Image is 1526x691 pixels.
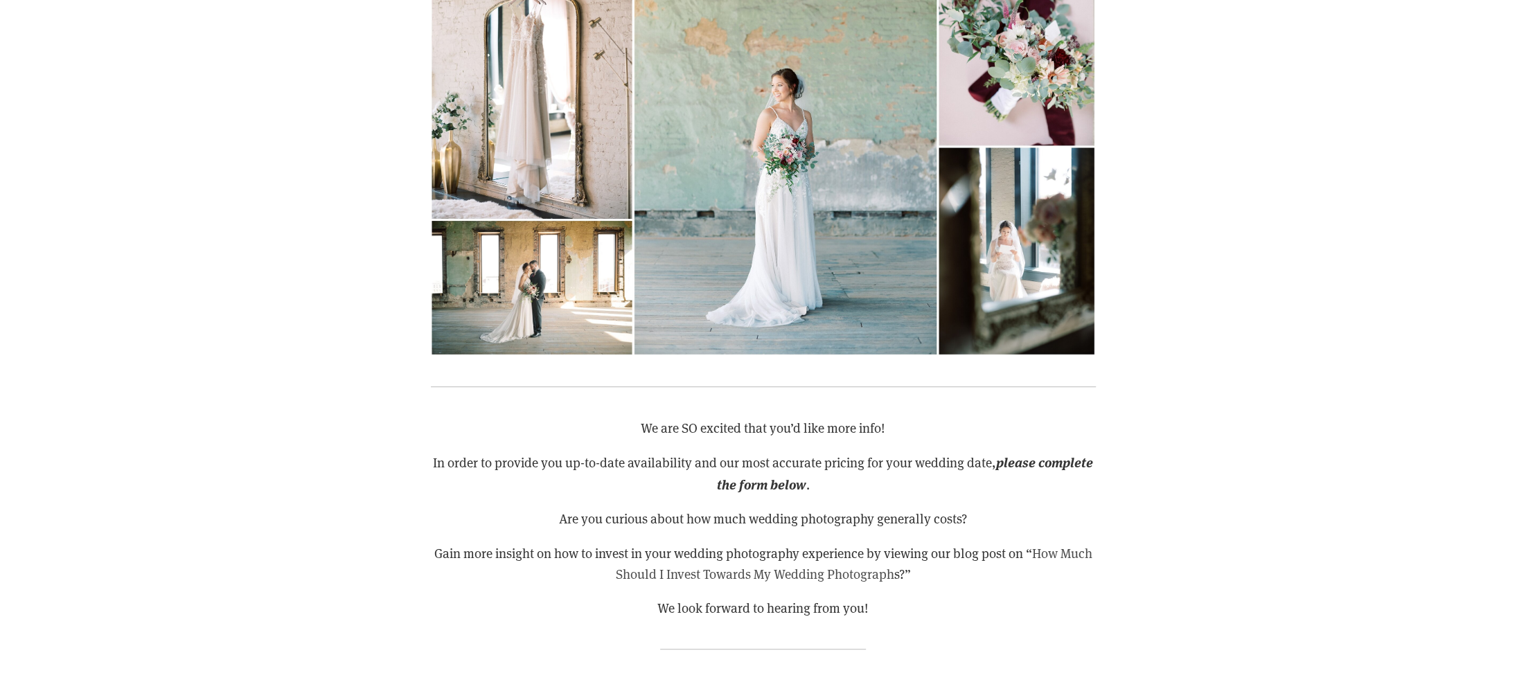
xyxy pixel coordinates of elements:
em: please complete the form below [717,452,1097,492]
p: We look forward to hearing from you! [431,598,1096,618]
p: Gain more insight on how to invest in your wedding photography experience by viewing our blog pos... [431,543,1096,585]
p: In order to provide you up-to-date availability and our most accurate pricing for your wedding da... [431,451,1096,495]
p: Are you curious about how much wedding photography generally costs? [431,508,1096,529]
a: How Much Should I Invest Towards My Wedding Photograph [616,544,1095,582]
p: We are SO excited that you’d like more info! [431,418,1096,438]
